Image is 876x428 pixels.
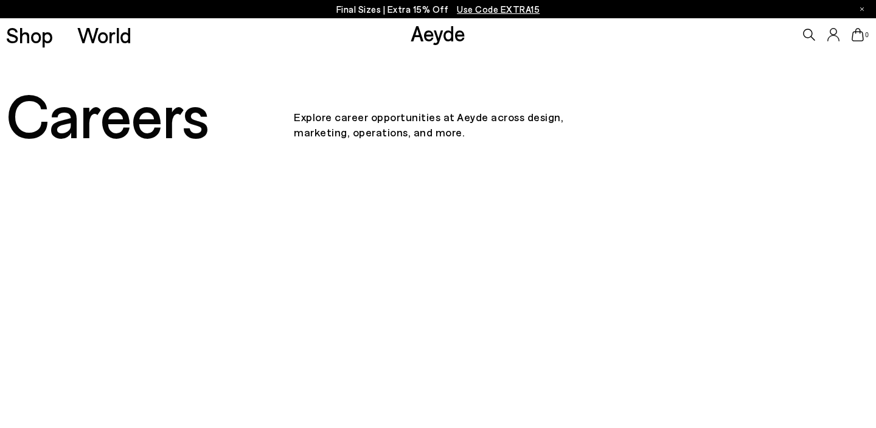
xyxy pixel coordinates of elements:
div: Careers [6,80,294,147]
p: Explore career opportunities at Aeyde across design, marketing, operations, and more. [294,88,582,140]
a: Shop [6,24,53,46]
p: Final Sizes | Extra 15% Off [336,2,540,17]
span: 0 [864,32,870,38]
a: 0 [852,28,864,41]
span: Navigate to /collections/ss25-final-sizes [457,4,540,15]
a: World [77,24,131,46]
a: Aeyde [411,20,465,46]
